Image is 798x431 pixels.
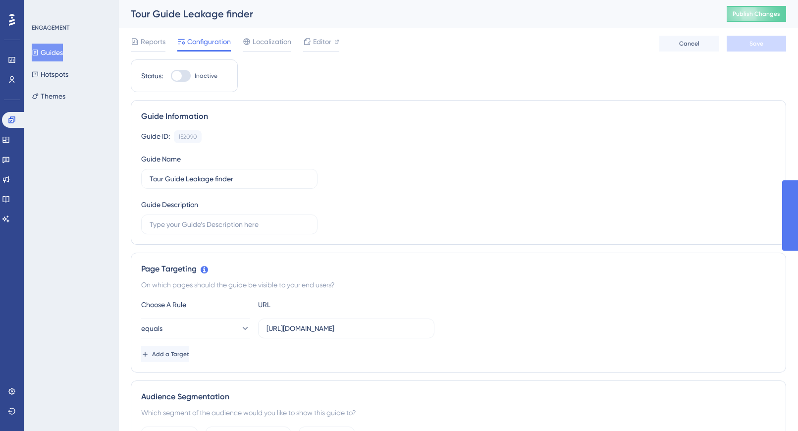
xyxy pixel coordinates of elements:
[749,40,763,48] span: Save
[32,44,63,61] button: Guides
[178,133,197,141] div: 152090
[141,391,776,403] div: Audience Segmentation
[727,6,786,22] button: Publish Changes
[141,319,250,338] button: equals
[141,153,181,165] div: Guide Name
[32,65,68,83] button: Hotspots
[756,392,786,422] iframe: UserGuiding AI Assistant Launcher
[266,323,426,334] input: yourwebsite.com/path
[141,323,162,334] span: equals
[141,279,776,291] div: On which pages should the guide be visible to your end users?
[141,70,163,82] div: Status:
[141,110,776,122] div: Guide Information
[141,36,165,48] span: Reports
[659,36,719,52] button: Cancel
[141,407,776,419] div: Which segment of the audience would you like to show this guide to?
[150,219,309,230] input: Type your Guide’s Description here
[131,7,702,21] div: Tour Guide Leakage finder
[727,36,786,52] button: Save
[187,36,231,48] span: Configuration
[141,346,189,362] button: Add a Target
[679,40,699,48] span: Cancel
[152,350,189,358] span: Add a Target
[141,299,250,311] div: Choose A Rule
[313,36,331,48] span: Editor
[32,87,65,105] button: Themes
[141,130,170,143] div: Guide ID:
[141,263,776,275] div: Page Targeting
[733,10,780,18] span: Publish Changes
[253,36,291,48] span: Localization
[32,24,69,32] div: ENGAGEMENT
[150,173,309,184] input: Type your Guide’s Name here
[195,72,217,80] span: Inactive
[141,199,198,211] div: Guide Description
[258,299,367,311] div: URL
